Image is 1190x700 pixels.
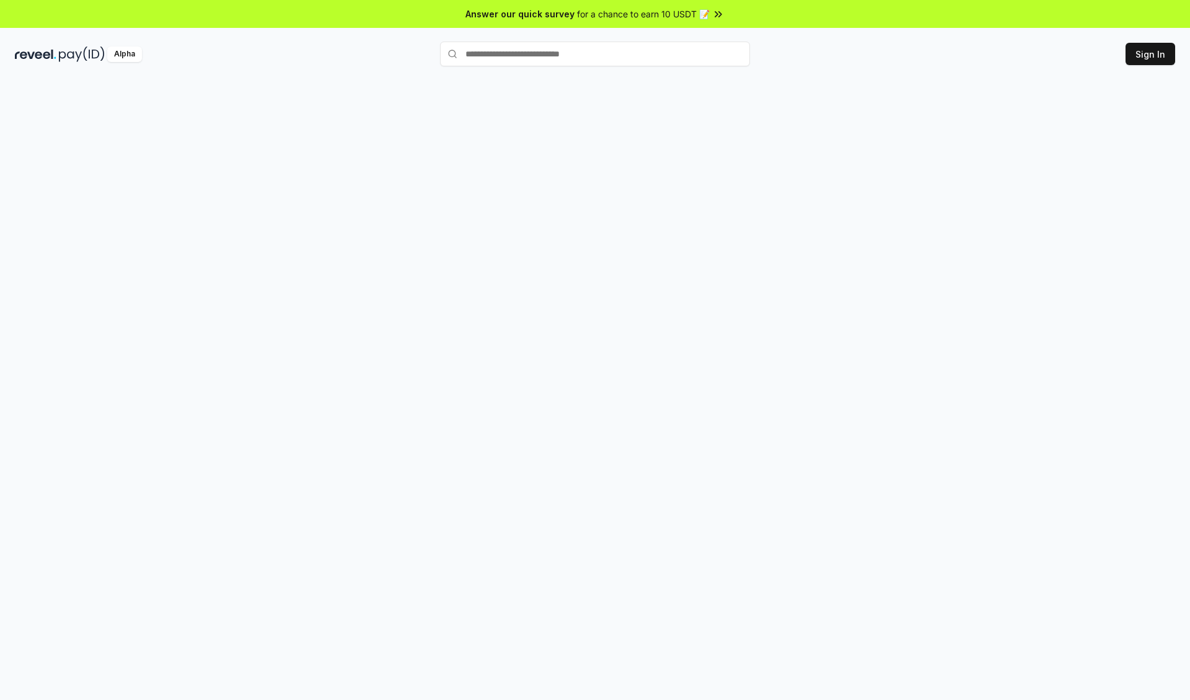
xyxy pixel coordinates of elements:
div: Alpha [107,47,142,62]
img: pay_id [59,47,105,62]
img: reveel_dark [15,47,56,62]
button: Sign In [1126,43,1175,65]
span: Answer our quick survey [465,7,575,20]
span: for a chance to earn 10 USDT 📝 [577,7,710,20]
